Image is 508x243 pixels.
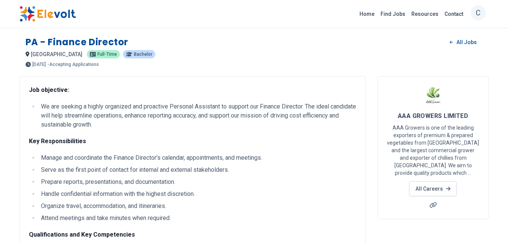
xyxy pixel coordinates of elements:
[39,190,356,199] li: Handle confidential information with the highest discretion.
[26,36,129,48] h1: PA - Finance Director
[471,5,486,20] button: C
[29,138,86,145] strong: Key Responsibilities
[134,52,152,57] span: Bachelor
[476,3,481,22] p: C
[97,52,117,57] span: Full-time
[387,124,479,177] p: AAA Growers is one of the leading exporters of premium & prepared vegetables from [GEOGRAPHIC_DAT...
[39,153,356,162] li: Manage and coordinate the Finance Director’s calendar, appointments, and meetings.
[39,177,356,186] li: Prepare reports, presentations, and documentation.
[29,86,69,93] strong: Job objective:
[408,8,441,20] a: Resources
[29,231,135,238] strong: Qualifications and Key Competencies
[409,181,457,196] a: All Careers
[378,8,408,20] a: Find Jobs
[39,202,356,211] li: Organize travel, accommodation, and itineraries.
[441,8,466,20] a: Contact
[444,37,482,48] a: All Jobs
[39,165,356,174] li: Serve as the first point of contact for internal and external stakeholders.
[39,102,356,129] li: We are seeking a highly organized and proactive Personal Assistant to support our Finance Directo...
[31,51,82,57] span: [GEOGRAPHIC_DATA]
[32,62,46,67] span: [DATE]
[47,62,99,67] p: - Accepting Applications
[398,112,469,119] span: AAA GROWERS LIMITED
[424,86,443,104] img: AAA GROWERS LIMITED
[356,8,378,20] a: Home
[39,214,356,223] li: Attend meetings and take minutes when required.
[20,6,76,22] img: Elevolt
